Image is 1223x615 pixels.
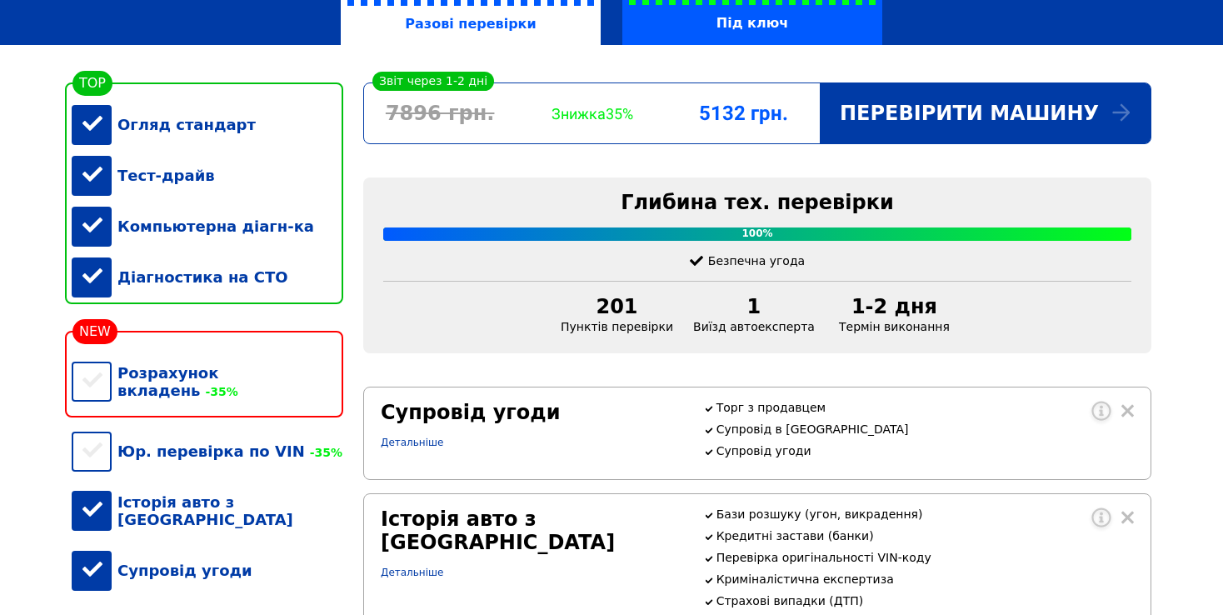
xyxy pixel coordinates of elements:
div: 100% [383,227,1131,241]
div: 1 [693,295,815,318]
div: Тест-драйв [72,150,343,201]
div: Огляд стандарт [72,99,343,150]
div: 7896 грн. [364,102,516,125]
div: Пунктів перевірки [551,295,683,333]
div: Термін виконання [825,295,964,333]
p: Торг з продавцем [716,401,1134,414]
span: -35% [201,385,238,398]
span: 35% [606,105,633,122]
div: Знижка [516,105,667,122]
p: Перевірка оригінальності VIN-коду [716,551,1134,564]
p: Страхові випадки (ДТП) [716,594,1134,607]
div: Розрахунок вкладень [72,347,343,416]
div: Діагностика на СТО [72,252,343,302]
div: Історія авто з [GEOGRAPHIC_DATA] [381,507,683,554]
a: Детальніше [381,567,443,578]
p: Супровід в [GEOGRAPHIC_DATA] [716,422,1134,436]
p: Кредитні застави (банки) [716,529,1134,542]
div: Історія авто з [GEOGRAPHIC_DATA] [72,477,343,545]
p: Криміналістична експертиза [716,572,1134,586]
div: Виїзд автоексперта [683,295,825,333]
a: Детальніше [381,437,443,448]
div: 1-2 дня [835,295,954,318]
div: Компьютерна діагн-ка [72,201,343,252]
div: Супровід угоди [72,545,343,596]
div: Перевірити машину [820,83,1151,143]
div: Безпечна угода [690,254,825,267]
p: Бази розшуку (угон, викрадення) [716,507,1134,521]
div: Глибина тех. перевірки [383,191,1131,214]
span: -35% [305,446,342,459]
div: 201 [561,295,673,318]
p: Супровід угоди [716,444,1134,457]
div: Супровід угоди [381,401,683,424]
div: Юр. перевірка по VIN [72,426,343,477]
div: 5132 грн. [668,102,820,125]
